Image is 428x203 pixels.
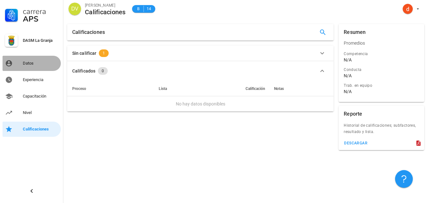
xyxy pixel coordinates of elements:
div: descargar [344,141,367,145]
div: Nivel [23,110,58,115]
div: Competencia [344,51,419,57]
div: N/A [344,89,352,94]
a: Capacitación [3,89,61,104]
th: Notas [269,81,334,96]
div: Sin calificar [72,50,96,57]
th: Lista [145,81,180,96]
div: Calificaciones [23,127,58,132]
button: Sin calificar 1 [67,46,334,61]
div: Calificaciones [72,24,105,41]
span: 14 [146,6,151,12]
div: Calificaciones [85,9,126,16]
span: Notas [274,86,284,91]
a: Experiencia [3,72,61,87]
div: Carrera [23,8,58,15]
span: Lista [159,86,167,91]
span: B [136,6,141,12]
div: Resumen [344,24,366,41]
a: Calificaciones [3,122,61,137]
span: DV [71,3,78,15]
div: Reporte [344,106,362,122]
div: APS [23,15,58,23]
div: Capacitación [23,94,58,99]
th: Proceso [67,81,145,96]
div: DASM La Granja [23,38,58,43]
div: Datos [23,61,58,66]
div: N/A [344,57,352,63]
span: 0 [102,67,104,75]
span: Proceso [72,86,86,91]
td: No hay datos disponibles [67,96,334,111]
div: [PERSON_NAME] [85,2,126,9]
div: Calificados [72,67,95,74]
div: avatar [403,4,413,14]
span: Calificación [246,86,265,91]
div: N/A [344,73,352,79]
div: Promedios [339,35,424,51]
div: Conducta [344,67,419,73]
button: descargar [341,139,370,148]
a: Datos [3,56,61,71]
span: 1 [103,49,105,57]
button: Calificados 0 [67,61,334,81]
a: Nivel [3,105,61,120]
div: Trab. en equipo [344,82,419,89]
th: Calificación [180,81,269,96]
div: Historial de calificaciones; subfactores, resultado y lista. [339,122,424,139]
div: Experiencia [23,77,58,82]
div: avatar [68,3,81,15]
